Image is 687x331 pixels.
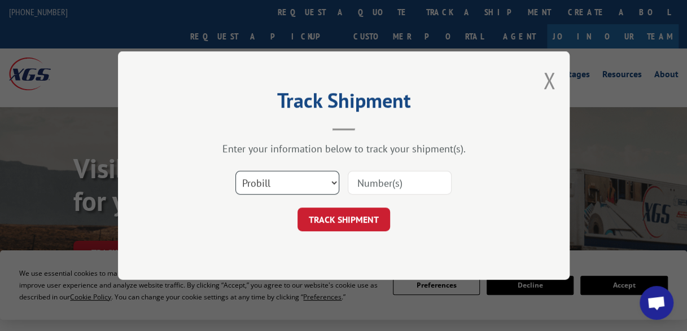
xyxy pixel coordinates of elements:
h2: Track Shipment [174,92,513,114]
div: Open chat [640,286,673,320]
input: Number(s) [348,171,452,195]
button: Close modal [543,65,555,95]
button: TRACK SHIPMENT [297,208,390,231]
div: Enter your information below to track your shipment(s). [174,142,513,155]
